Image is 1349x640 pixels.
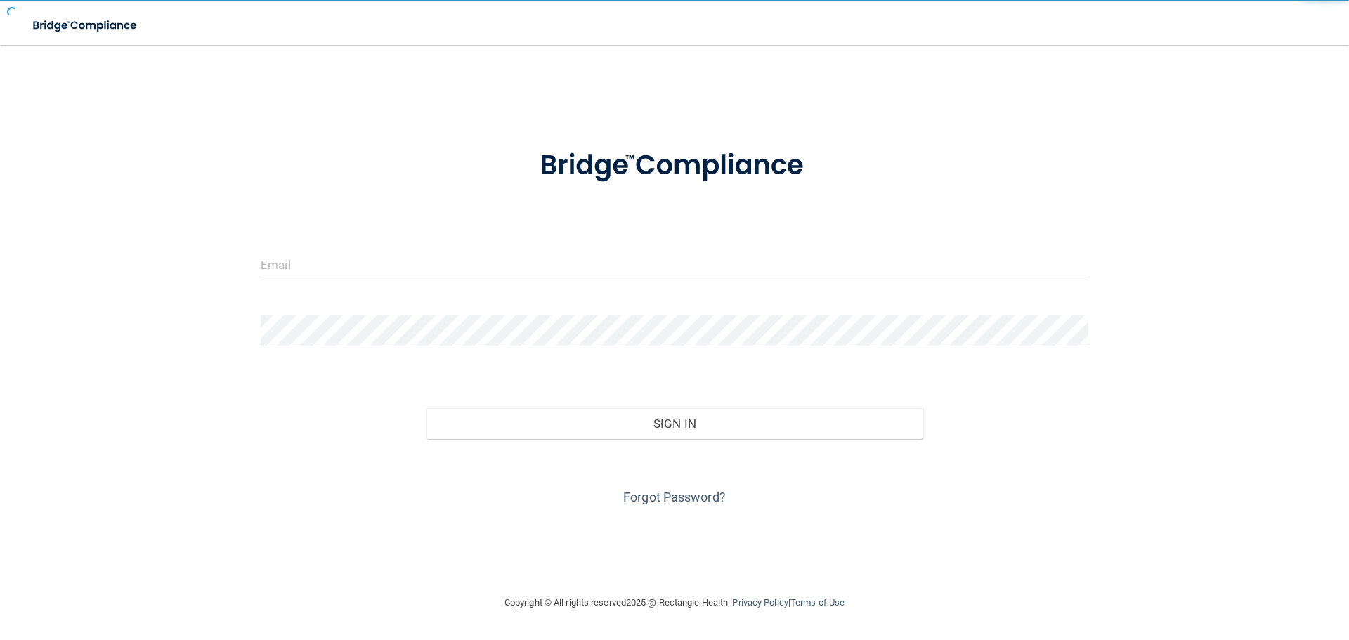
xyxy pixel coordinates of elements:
div: Copyright © All rights reserved 2025 @ Rectangle Health | | [418,580,931,625]
img: bridge_compliance_login_screen.278c3ca4.svg [21,11,150,40]
a: Privacy Policy [732,597,788,608]
a: Terms of Use [790,597,845,608]
img: bridge_compliance_login_screen.278c3ca4.svg [511,129,838,202]
button: Sign In [426,408,923,439]
a: Forgot Password? [623,490,726,504]
input: Email [261,249,1088,280]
